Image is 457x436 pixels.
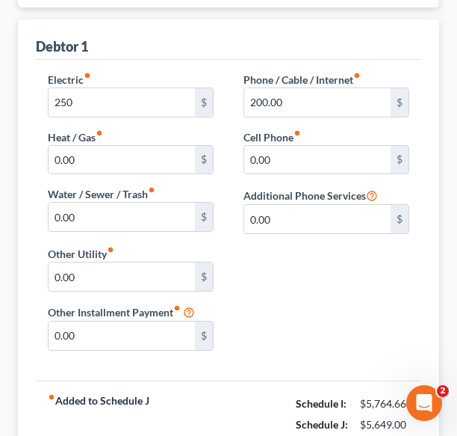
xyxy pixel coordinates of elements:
[244,205,391,233] input: --
[243,186,378,204] label: Additional Phone Services
[195,203,213,231] div: $
[48,129,103,145] label: Heat / Gas
[353,72,361,79] i: fiber_manual_record
[391,146,408,174] div: $
[437,385,449,397] span: 2
[173,304,181,312] i: fiber_manual_record
[107,246,114,254] i: fiber_manual_record
[148,186,155,194] i: fiber_manual_record
[391,88,408,117] div: $
[49,88,195,117] input: --
[406,385,442,421] iframe: Intercom live chat
[84,72,91,79] i: fiber_manual_record
[244,88,391,117] input: --
[360,417,409,432] div: $5,649.00
[243,129,301,145] label: Cell Phone
[49,262,195,291] input: --
[391,205,408,233] div: $
[96,129,103,137] i: fiber_manual_record
[195,88,213,117] div: $
[296,397,346,410] strong: Schedule I:
[49,203,195,231] input: --
[48,186,155,202] label: Water / Sewer / Trash
[49,322,195,350] input: --
[36,37,88,55] div: Debtor 1
[48,246,114,262] label: Other Utility
[48,393,55,401] i: fiber_manual_record
[293,129,301,137] i: fiber_manual_record
[296,418,348,431] strong: Schedule J:
[195,146,213,174] div: $
[360,396,409,411] div: $5,764.66
[48,72,91,87] label: Electric
[195,262,213,291] div: $
[243,72,361,87] label: Phone / Cable / Internet
[244,146,391,174] input: --
[195,322,213,350] div: $
[48,304,181,320] label: Other Installment Payment
[49,146,195,174] input: --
